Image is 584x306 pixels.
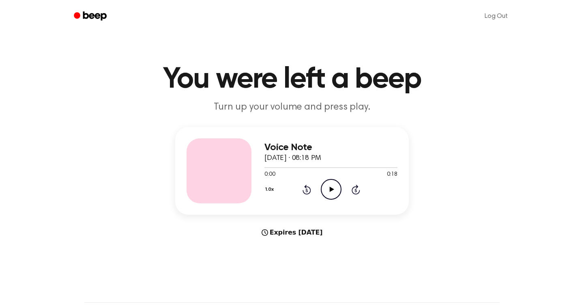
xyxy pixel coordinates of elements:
div: Expires [DATE] [175,228,409,237]
h1: You were left a beep [84,65,500,94]
a: Beep [68,9,114,24]
span: [DATE] · 08:18 PM [264,155,321,162]
a: Log Out [477,6,516,26]
button: 1.0x [264,183,277,196]
span: 0:00 [264,170,275,179]
span: 0:18 [387,170,397,179]
h3: Voice Note [264,142,397,153]
p: Turn up your volume and press play. [136,101,448,114]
